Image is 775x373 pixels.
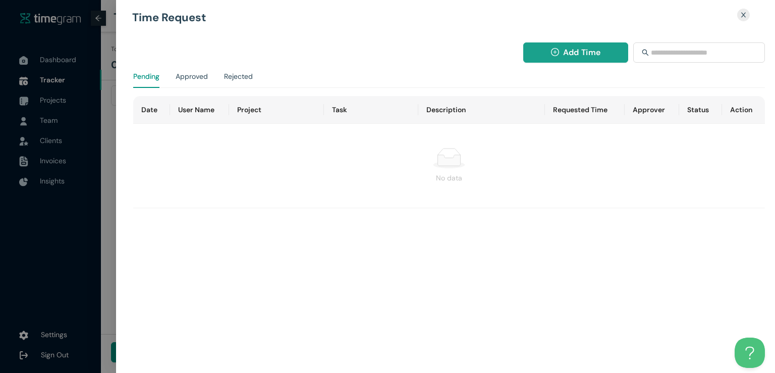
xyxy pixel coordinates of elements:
iframe: Toggle Customer Support [735,338,765,368]
th: User Name [170,96,229,124]
th: Task [324,96,419,124]
th: Status [679,96,722,124]
th: Description [418,96,544,124]
h1: Time Request [132,12,654,23]
th: Requested Time [545,96,625,124]
th: Project [229,96,324,124]
span: Add Time [563,46,600,59]
span: search [642,49,649,56]
th: Date [133,96,170,124]
th: Approver [625,96,679,124]
div: Rejected [224,71,253,82]
th: Action [722,96,765,124]
span: plus-circle [551,48,559,58]
button: Close [734,8,753,22]
span: close [740,12,747,18]
div: Pending [133,71,159,82]
button: plus-circleAdd Time [523,42,629,63]
div: No data [141,172,757,183]
div: Approved [176,71,208,82]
